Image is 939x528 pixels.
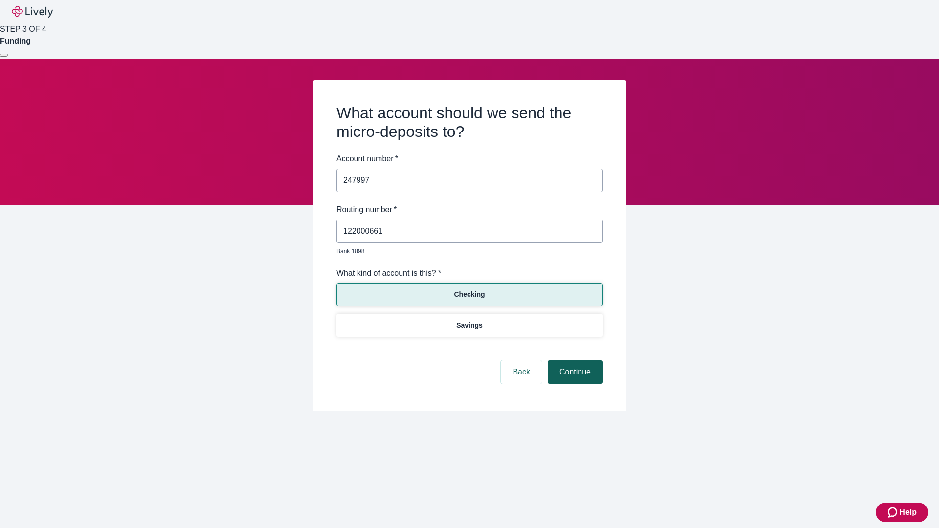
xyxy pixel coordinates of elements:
svg: Zendesk support icon [888,506,899,518]
label: Account number [336,153,398,165]
p: Checking [454,289,485,300]
p: Bank 1898 [336,247,596,256]
h2: What account should we send the micro-deposits to? [336,104,603,141]
button: Checking [336,283,603,306]
button: Savings [336,314,603,337]
button: Zendesk support iconHelp [876,503,928,522]
p: Savings [456,320,483,330]
label: What kind of account is this? * [336,267,441,279]
button: Back [501,360,542,384]
label: Routing number [336,204,397,216]
button: Continue [548,360,603,384]
img: Lively [12,6,53,18]
span: Help [899,506,917,518]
